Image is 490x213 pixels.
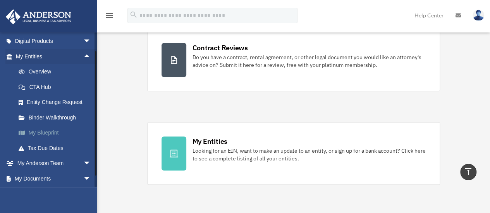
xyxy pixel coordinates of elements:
[83,171,99,187] span: arrow_drop_down
[193,136,227,146] div: My Entities
[105,11,114,20] i: menu
[11,125,103,141] a: My Blueprint
[193,43,248,53] div: Contract Reviews
[83,156,99,172] span: arrow_drop_down
[464,167,473,176] i: vertical_align_top
[5,186,103,202] a: Online Learningarrow_drop_down
[11,140,103,156] a: Tax Due Dates
[147,122,440,185] a: My Entities Looking for an EIN, want to make an update to an entity, or sign up for a bank accoun...
[5,49,103,64] a: My Entitiesarrow_drop_up
[11,95,103,110] a: Entity Change Request
[5,156,103,171] a: My Anderson Teamarrow_drop_down
[5,171,103,186] a: My Documentsarrow_drop_down
[193,53,426,69] div: Do you have a contract, rental agreement, or other legal document you would like an attorney's ad...
[83,186,99,202] span: arrow_drop_down
[83,34,99,49] span: arrow_drop_down
[193,147,426,162] div: Looking for an EIN, want to make an update to an entity, or sign up for a bank account? Click her...
[11,64,103,80] a: Overview
[473,10,484,21] img: User Pic
[147,29,440,91] a: Contract Reviews Do you have a contract, rental agreement, or other legal document you would like...
[460,164,476,180] a: vertical_align_top
[83,49,99,65] span: arrow_drop_up
[11,110,103,125] a: Binder Walkthrough
[11,79,103,95] a: CTA Hub
[105,14,114,20] a: menu
[3,9,74,24] img: Anderson Advisors Platinum Portal
[5,34,103,49] a: Digital Productsarrow_drop_down
[129,10,138,19] i: search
